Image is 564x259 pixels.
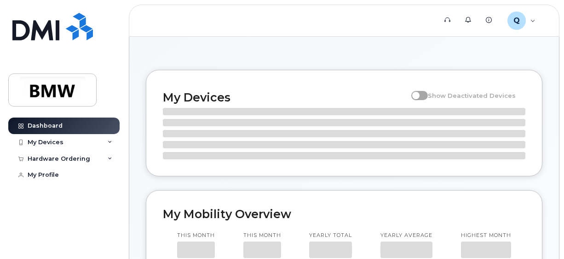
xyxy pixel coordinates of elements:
[177,232,215,239] p: This month
[163,90,407,104] h2: My Devices
[163,207,525,221] h2: My Mobility Overview
[428,92,516,99] span: Show Deactivated Devices
[243,232,281,239] p: This month
[461,232,511,239] p: Highest month
[411,87,419,94] input: Show Deactivated Devices
[380,232,432,239] p: Yearly average
[309,232,352,239] p: Yearly total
